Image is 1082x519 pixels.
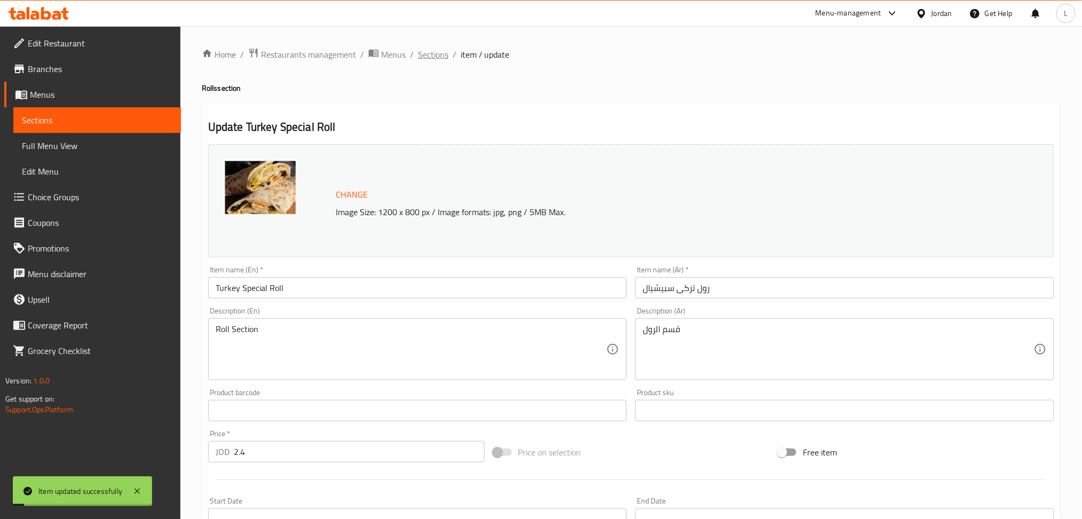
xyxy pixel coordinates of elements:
[5,403,73,416] a: Support.OpsPlatform
[331,184,372,206] button: Change
[816,7,881,20] div: Menu-management
[1064,7,1068,19] span: L
[22,139,172,152] span: Full Menu View
[13,107,181,133] a: Sections
[360,48,364,61] li: /
[461,48,510,61] span: item / update
[410,48,414,61] li: /
[33,374,50,388] span: 1.0.0
[248,48,356,61] a: Restaurants management
[234,441,485,462] input: Please enter price
[28,62,172,75] span: Branches
[4,184,181,210] a: Choice Groups
[28,293,172,306] span: Upsell
[4,338,181,364] a: Grocery Checklist
[418,48,448,61] a: Sections
[202,48,1061,61] nav: breadcrumb
[38,485,122,497] div: Item updated successfully
[22,114,172,127] span: Sections
[453,48,456,61] li: /
[336,187,368,202] span: Change
[28,344,172,357] span: Grocery Checklist
[368,48,406,61] a: Menus
[13,159,181,184] a: Edit Menu
[931,7,952,19] div: Jordan
[28,216,172,229] span: Coupons
[4,312,181,338] a: Coverage Report
[30,88,172,101] span: Menus
[28,319,172,332] span: Coverage Report
[4,235,181,261] a: Promotions
[208,277,627,298] input: Enter name En
[208,400,627,421] input: Please enter product barcode
[208,119,1054,135] h2: Update Turkey Special Roll
[331,206,941,218] p: Image Size: 1200 x 800 px / Image formats: jpg, png / 5MB Max.
[518,446,581,459] span: Price on selection
[216,445,230,458] p: JOD
[4,210,181,235] a: Coupons
[4,30,181,56] a: Edit Restaurant
[240,48,244,61] li: /
[4,287,181,312] a: Upsell
[4,82,181,107] a: Menus
[225,161,296,214] img: %D8%AA%D9%8A%D8%B1%D9%83%D9%8A_%D8%B1%D9%88%D9%84_636771206198162698.jpg
[635,400,1054,421] input: Please enter product sku
[635,277,1054,298] input: Enter name Ar
[13,133,181,159] a: Full Menu View
[381,48,406,61] span: Menus
[28,268,172,280] span: Menu disclaimer
[202,83,1061,93] h4: Rolls section
[4,261,181,287] a: Menu disclaimer
[28,37,172,50] span: Edit Restaurant
[216,324,607,375] textarea: Roll Section
[803,446,837,459] span: Free item
[22,165,172,178] span: Edit Menu
[28,191,172,203] span: Choice Groups
[5,392,54,406] span: Get support on:
[202,48,236,61] a: Home
[5,374,31,388] span: Version:
[28,242,172,255] span: Promotions
[261,48,356,61] span: Restaurants management
[4,56,181,82] a: Branches
[643,324,1034,375] textarea: قسم الرول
